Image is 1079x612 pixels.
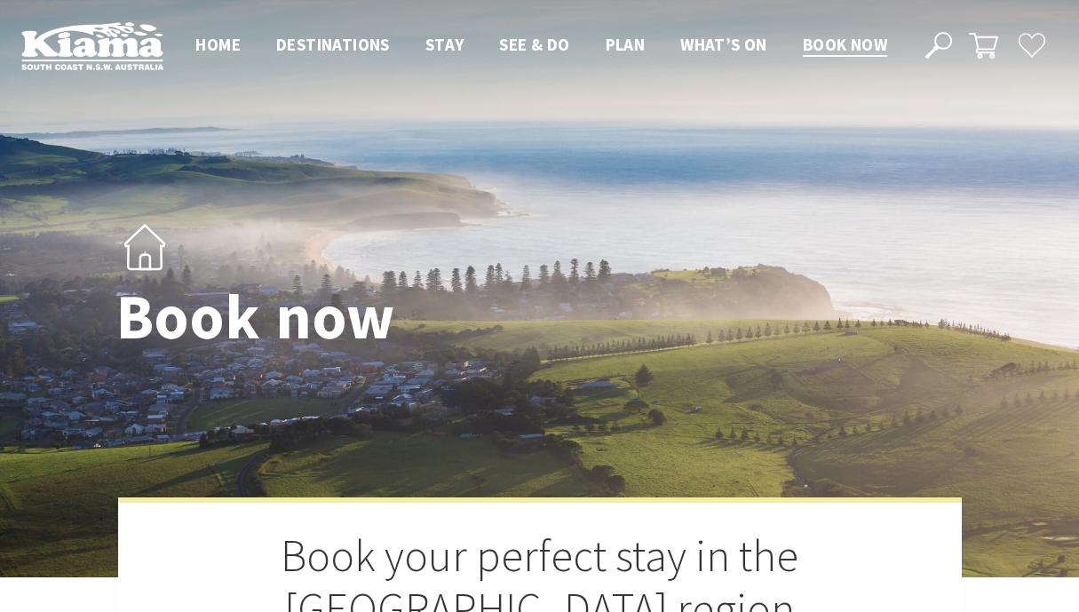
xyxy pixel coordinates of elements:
span: Book now [803,34,887,55]
span: See & Do [499,34,569,55]
span: What’s On [680,34,767,55]
span: Stay [425,34,464,55]
img: Kiama Logo [21,21,163,70]
span: Destinations [276,34,390,55]
span: Home [195,34,241,55]
nav: Main Menu [178,31,905,60]
span: Plan [606,34,646,55]
h1: Book now [116,283,618,352]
